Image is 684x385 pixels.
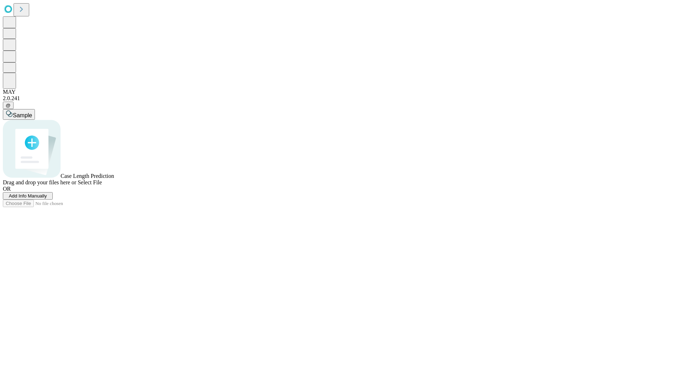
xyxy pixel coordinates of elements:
span: Drag and drop your files here or [3,179,76,185]
span: Add Info Manually [9,193,47,199]
div: MAY [3,89,681,95]
div: 2.0.241 [3,95,681,102]
button: @ [3,102,14,109]
span: Case Length Prediction [61,173,114,179]
button: Sample [3,109,35,120]
span: Select File [78,179,102,185]
span: Sample [13,112,32,118]
span: @ [6,103,11,108]
span: OR [3,186,11,192]
button: Add Info Manually [3,192,53,200]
